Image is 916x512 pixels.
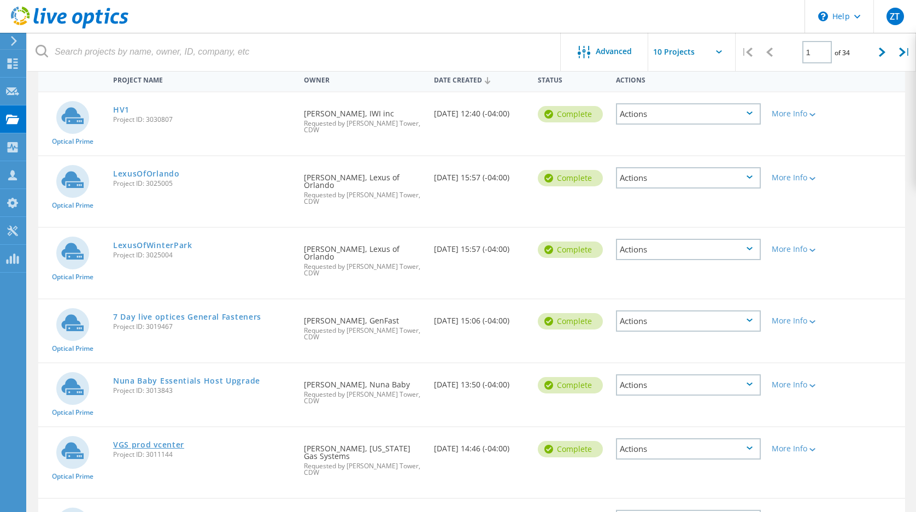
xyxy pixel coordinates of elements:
[772,381,830,389] div: More Info
[113,323,293,330] span: Project ID: 3019467
[298,228,428,287] div: [PERSON_NAME], Lexus of Orlando
[538,441,603,457] div: Complete
[113,242,192,249] a: LexusOfWinterPark
[428,299,532,336] div: [DATE] 15:06 (-04:00)
[538,170,603,186] div: Complete
[616,239,761,260] div: Actions
[596,48,632,55] span: Advanced
[11,23,128,31] a: Live Optics Dashboard
[772,174,830,181] div: More Info
[298,299,428,351] div: [PERSON_NAME], GenFast
[538,106,603,122] div: Complete
[890,12,900,21] span: ZT
[113,313,261,321] a: 7 Day live optices General Fasteners
[428,156,532,192] div: [DATE] 15:57 (-04:00)
[428,228,532,264] div: [DATE] 15:57 (-04:00)
[113,116,293,123] span: Project ID: 3030807
[304,463,423,476] span: Requested by [PERSON_NAME] Tower, CDW
[113,180,293,187] span: Project ID: 3025005
[538,313,603,329] div: Complete
[298,92,428,144] div: [PERSON_NAME], IWI inc
[616,310,761,332] div: Actions
[52,202,93,209] span: Optical Prime
[52,473,93,480] span: Optical Prime
[428,427,532,463] div: [DATE] 14:46 (-04:00)
[27,33,561,71] input: Search projects by name, owner, ID, company, etc
[298,427,428,487] div: [PERSON_NAME], [US_STATE] Gas Systems
[52,345,93,352] span: Optical Prime
[428,69,532,90] div: Date Created
[304,391,423,404] span: Requested by [PERSON_NAME] Tower, CDW
[772,445,830,452] div: More Info
[616,374,761,396] div: Actions
[894,33,916,72] div: |
[298,363,428,415] div: [PERSON_NAME], Nuna Baby
[818,11,828,21] svg: \n
[736,33,758,72] div: |
[113,451,293,458] span: Project ID: 3011144
[616,167,761,189] div: Actions
[772,317,830,325] div: More Info
[304,263,423,276] span: Requested by [PERSON_NAME] Tower, CDW
[616,438,761,460] div: Actions
[304,120,423,133] span: Requested by [PERSON_NAME] Tower, CDW
[113,387,293,394] span: Project ID: 3013843
[532,69,610,89] div: Status
[616,103,761,125] div: Actions
[52,138,93,145] span: Optical Prime
[108,69,298,89] div: Project Name
[538,242,603,258] div: Complete
[113,170,180,178] a: LexusOfOrlando
[298,156,428,216] div: [PERSON_NAME], Lexus of Orlando
[113,252,293,258] span: Project ID: 3025004
[304,327,423,340] span: Requested by [PERSON_NAME] Tower, CDW
[610,69,766,89] div: Actions
[113,106,130,114] a: HV1
[113,377,260,385] a: Nuna Baby Essentials Host Upgrade
[538,377,603,393] div: Complete
[298,69,428,89] div: Owner
[52,274,93,280] span: Optical Prime
[428,92,532,128] div: [DATE] 12:40 (-04:00)
[835,48,850,57] span: of 34
[772,245,830,253] div: More Info
[52,409,93,416] span: Optical Prime
[772,110,830,117] div: More Info
[428,363,532,399] div: [DATE] 13:50 (-04:00)
[304,192,423,205] span: Requested by [PERSON_NAME] Tower, CDW
[113,441,184,449] a: VGS prod vcenter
